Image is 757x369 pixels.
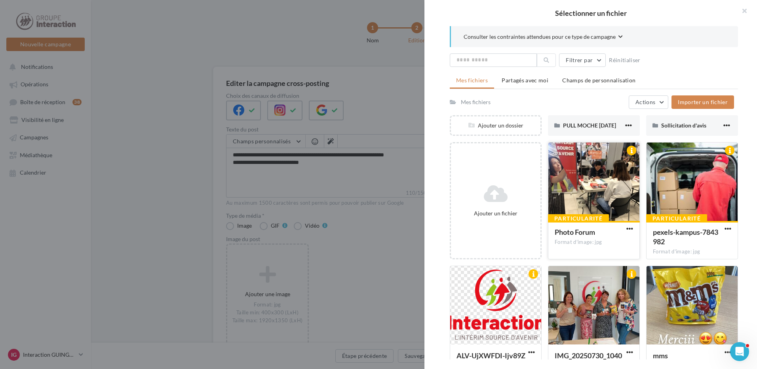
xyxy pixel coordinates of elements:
[502,77,548,84] span: Partagés avec moi
[653,351,668,360] span: mms
[730,342,749,361] iframe: Intercom live chat
[555,239,633,246] div: Format d'image: jpg
[464,33,616,41] span: Consulter les contraintes attendues pour ce type de campagne
[653,228,718,246] span: pexels-kampus-7843982
[563,122,616,129] span: PULL MOCHE [DATE]
[661,122,706,129] span: Sollicitation d'avis
[437,10,744,17] h2: Sélectionner un fichier
[635,99,655,105] span: Actions
[461,98,491,106] div: Mes fichiers
[653,248,731,255] div: Format d'image: jpg
[555,228,595,236] span: Photo Forum
[456,77,488,84] span: Mes fichiers
[671,95,734,109] button: Importer un fichier
[454,209,537,217] div: Ajouter un fichier
[678,99,728,105] span: Importer un fichier
[606,55,644,65] button: Réinitialiser
[646,214,707,223] div: Particularité
[451,122,540,129] div: Ajouter un dossier
[559,53,606,67] button: Filtrer par
[548,214,609,223] div: Particularité
[562,77,635,84] span: Champs de personnalisation
[464,32,623,42] button: Consulter les contraintes attendues pour ce type de campagne
[629,95,668,109] button: Actions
